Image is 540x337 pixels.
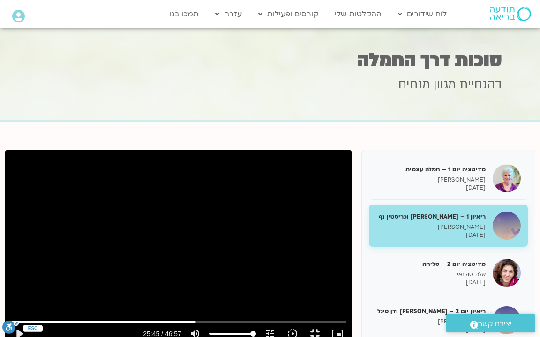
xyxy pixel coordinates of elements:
[493,212,521,240] img: ריאיון 1 – טארה בראך וכריסטין נף
[38,51,502,69] h1: סוכות דרך החמלה
[376,223,486,231] p: [PERSON_NAME]
[376,271,486,278] p: אלה טולנאי
[376,307,486,315] h5: ריאיון יום 2 – [PERSON_NAME] ודן סיגל
[376,184,486,192] p: [DATE]
[376,165,486,174] h5: מדיטציה יום 1 – חמלה עצמית
[493,306,521,334] img: ריאיון יום 2 – טארה בראך ודן סיגל
[446,314,535,332] a: יצירת קשר
[376,176,486,184] p: [PERSON_NAME]
[493,259,521,287] img: מדיטציה יום 2 – סליחה
[478,318,512,330] span: יצירת קשר
[165,5,203,23] a: תמכו בנו
[459,76,502,93] span: בהנחיית
[376,260,486,268] h5: מדיטציה יום 2 – סליחה
[210,5,247,23] a: עזרה
[490,7,531,21] img: תודעה בריאה
[254,5,323,23] a: קורסים ופעילות
[376,318,486,326] p: [PERSON_NAME]
[330,5,386,23] a: ההקלטות שלי
[376,278,486,286] p: [DATE]
[393,5,451,23] a: לוח שידורים
[376,212,486,221] h5: ריאיון 1 – [PERSON_NAME] וכריסטין נף
[376,231,486,239] p: [DATE]
[376,326,486,334] p: [DATE]
[493,164,521,192] img: מדיטציה יום 1 – חמלה עצמית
